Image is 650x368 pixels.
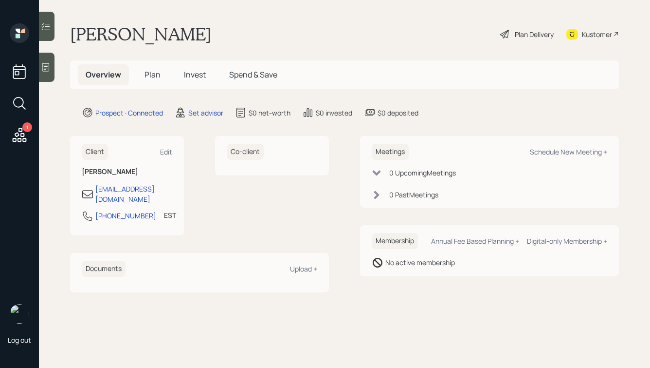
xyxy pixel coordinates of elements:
[249,108,290,118] div: $0 net-worth
[22,122,32,132] div: 1
[227,144,264,160] h6: Co-client
[389,168,456,178] div: 0 Upcoming Meeting s
[160,147,172,156] div: Edit
[385,257,455,268] div: No active membership
[582,29,612,39] div: Kustomer
[184,69,206,80] span: Invest
[86,69,121,80] span: Overview
[530,147,607,156] div: Schedule New Meeting +
[144,69,161,80] span: Plan
[95,184,172,204] div: [EMAIL_ADDRESS][DOMAIN_NAME]
[188,108,223,118] div: Set advisor
[372,144,409,160] h6: Meetings
[527,236,607,246] div: Digital-only Membership +
[82,144,108,160] h6: Client
[515,29,554,39] div: Plan Delivery
[10,304,29,324] img: hunter_neumayer.jpg
[95,108,163,118] div: Prospect · Connected
[389,190,438,200] div: 0 Past Meeting s
[70,23,212,45] h1: [PERSON_NAME]
[82,168,172,176] h6: [PERSON_NAME]
[431,236,519,246] div: Annual Fee Based Planning +
[316,108,352,118] div: $0 invested
[378,108,418,118] div: $0 deposited
[82,261,126,277] h6: Documents
[95,211,156,221] div: [PHONE_NUMBER]
[372,233,418,249] h6: Membership
[290,264,317,273] div: Upload +
[164,210,176,220] div: EST
[229,69,277,80] span: Spend & Save
[8,335,31,345] div: Log out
